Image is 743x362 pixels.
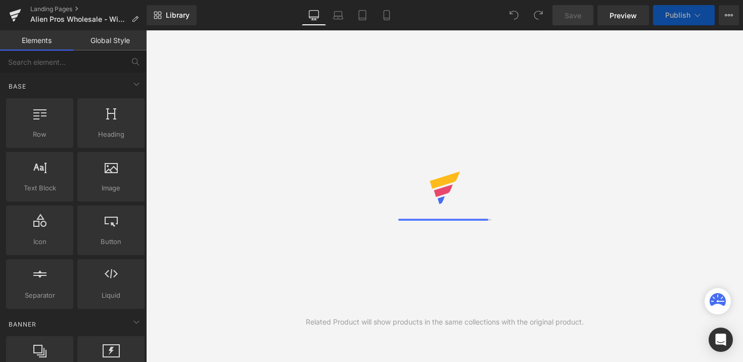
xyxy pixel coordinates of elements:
button: Undo [504,5,524,25]
span: Row [9,129,70,140]
div: Open Intercom Messenger [709,328,733,352]
span: Button [80,236,142,247]
button: Redo [528,5,548,25]
span: Save [565,10,581,21]
a: Tablet [350,5,375,25]
span: Preview [610,10,637,21]
div: Related Product will show products in the same collections with the original product. [306,316,584,328]
a: Mobile [375,5,399,25]
span: Icon [9,236,70,247]
a: Laptop [326,5,350,25]
span: Library [166,11,190,20]
button: More [719,5,739,25]
button: Publish [653,5,715,25]
a: Landing Pages [30,5,147,13]
a: Desktop [302,5,326,25]
span: Separator [9,290,70,301]
span: Publish [665,11,690,19]
span: Alien Pros Wholesale - Win with Us [30,15,127,23]
a: New Library [147,5,197,25]
a: Preview [597,5,649,25]
span: Base [8,82,27,91]
span: Heading [80,129,142,140]
span: Image [80,183,142,193]
a: Global Style [73,30,147,51]
span: Banner [8,319,37,329]
span: Text Block [9,183,70,193]
span: Liquid [80,290,142,301]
